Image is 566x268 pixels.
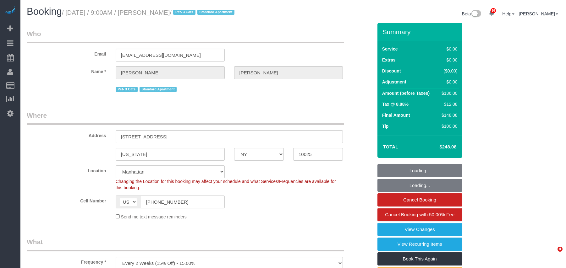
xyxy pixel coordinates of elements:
input: Last Name [234,66,343,79]
div: $0.00 [439,79,457,85]
label: Tax @ 8.88% [382,101,409,107]
span: 16 [491,8,496,13]
span: Standard Apartment [140,87,177,92]
div: $148.08 [439,112,457,118]
label: Service [382,46,398,52]
span: Cancel Booking with 50.00% Fee [385,212,454,217]
span: 4 [558,247,563,252]
strong: Total [383,144,398,149]
a: Book This Again [377,252,462,265]
a: Beta [462,11,481,16]
input: First Name [116,66,225,79]
span: Standard Apartment [197,10,235,15]
img: Automaid Logo [4,6,16,15]
div: $136.00 [439,90,457,96]
span: / [170,9,236,16]
a: Help [502,11,514,16]
label: Frequency * [22,257,111,265]
img: New interface [471,10,481,18]
input: City [116,148,225,161]
h4: $248.08 [420,144,456,150]
input: Zip Code [293,148,343,161]
a: Cancel Booking with 50.00% Fee [377,208,462,221]
div: $0.00 [439,46,457,52]
span: Booking [27,6,62,17]
input: Cell Number [141,196,225,208]
a: View Recurring Items [377,238,462,251]
label: Location [22,165,111,174]
label: Tip [382,123,389,129]
div: $100.00 [439,123,457,129]
span: Pet- 3 Cats [116,87,138,92]
label: Name * [22,66,111,75]
label: Final Amount [382,112,410,118]
label: Cell Number [22,196,111,204]
small: / [DATE] / 9:00AM / [PERSON_NAME] [62,9,236,16]
label: Adjustment [382,79,406,85]
h3: Summary [382,28,459,35]
span: Send me text message reminders [121,214,187,219]
div: $12.08 [439,101,457,107]
legend: Where [27,111,344,125]
div: $0.00 [439,57,457,63]
a: 16 [486,6,498,20]
label: Address [22,130,111,139]
label: Extras [382,57,396,63]
a: [PERSON_NAME] [519,11,558,16]
legend: Who [27,29,344,43]
legend: What [27,237,344,251]
a: View Changes [377,223,462,236]
label: Email [22,49,111,57]
iframe: Intercom live chat [545,247,560,262]
input: Email [116,49,225,62]
div: ($0.00) [439,68,457,74]
label: Amount (before Taxes) [382,90,430,96]
label: Discount [382,68,401,74]
a: Cancel Booking [377,193,462,206]
span: Changing the Location for this booking may affect your schedule and what Services/Frequencies are... [116,179,336,190]
span: Pet- 3 Cats [173,10,195,15]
